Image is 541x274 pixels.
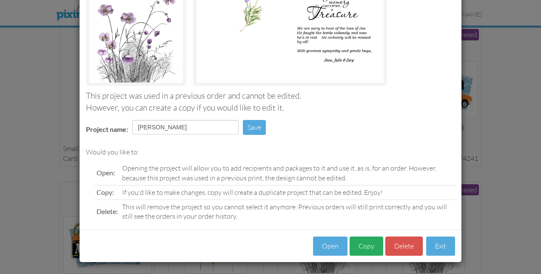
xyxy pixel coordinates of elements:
input: Enter project name [132,120,239,134]
span: Open: [97,168,115,177]
div: This project was used in a previous order and cannot be edited. [86,90,455,102]
button: Open [313,237,347,256]
button: Exit [426,237,455,256]
td: This will remove the project so you cannot select it anymore. Previous orders will still print co... [120,200,455,223]
div: Would you like to: [86,147,455,157]
button: Delete [385,237,423,256]
span: Copy: [97,188,114,196]
span: Delete: [97,207,118,215]
td: Opening the project will allow you to add recipients and packages to it and use it, as is, for an... [120,161,455,185]
div: However, you can create a copy if you would like to edit it. [86,102,455,114]
button: Save [243,120,266,135]
td: If you'd like to make changes, copy will create a duplicate project that can be edited. Enjoy! [120,185,455,200]
label: Project name: [86,125,128,134]
button: Copy [350,237,383,256]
